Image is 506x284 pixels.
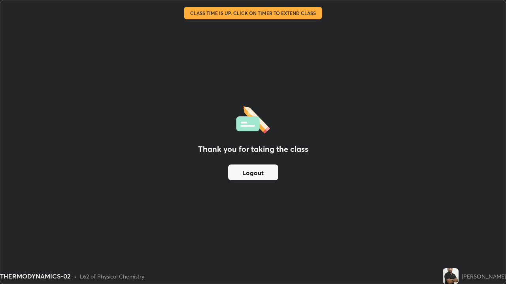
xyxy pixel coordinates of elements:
div: • [74,272,77,280]
div: [PERSON_NAME] [462,272,506,280]
h2: Thank you for taking the class [198,143,308,155]
div: L62 of Physical Chemistry [80,272,144,280]
img: 7cabdb85d0934fdc85341801fb917925.jpg [443,268,459,284]
button: Logout [228,164,278,180]
img: offlineFeedback.1438e8b3.svg [236,104,270,134]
